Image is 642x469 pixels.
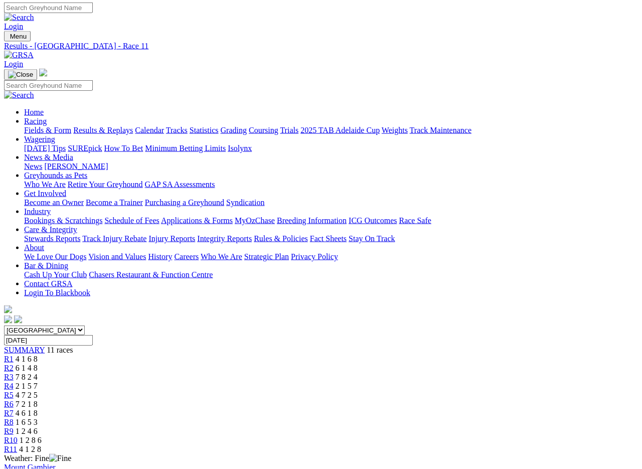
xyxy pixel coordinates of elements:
span: R8 [4,418,14,426]
img: Close [8,71,33,79]
div: Get Involved [24,198,638,207]
a: Tracks [166,126,188,134]
a: Weights [382,126,408,134]
a: Syndication [226,198,264,207]
span: 11 races [47,346,73,354]
span: 2 1 5 7 [16,382,38,390]
img: twitter.svg [14,316,22,324]
a: ICG Outcomes [349,216,397,225]
div: Bar & Dining [24,270,638,279]
a: Login To Blackbook [24,288,90,297]
div: Industry [24,216,638,225]
a: Bar & Dining [24,261,68,270]
a: MyOzChase [235,216,275,225]
span: 6 1 4 8 [16,364,38,372]
a: Home [24,108,44,116]
button: Toggle navigation [4,69,37,80]
div: Racing [24,126,638,135]
a: 2025 TAB Adelaide Cup [300,126,380,134]
a: R9 [4,427,14,435]
a: SUMMARY [4,346,45,354]
a: History [148,252,172,261]
a: R4 [4,382,14,390]
input: Select date [4,335,93,346]
a: Isolynx [228,144,252,152]
a: R6 [4,400,14,408]
a: R2 [4,364,14,372]
a: Track Maintenance [410,126,471,134]
span: 1 2 4 6 [16,427,38,435]
a: Wagering [24,135,55,143]
a: Privacy Policy [291,252,338,261]
div: About [24,252,638,261]
a: Breeding Information [277,216,347,225]
a: Racing [24,117,47,125]
a: Who We Are [201,252,242,261]
a: About [24,243,44,252]
a: Purchasing a Greyhound [145,198,224,207]
input: Search [4,3,93,13]
a: Fact Sheets [310,234,347,243]
span: Menu [10,33,27,40]
a: Bookings & Scratchings [24,216,102,225]
img: Search [4,91,34,100]
a: Strategic Plan [244,252,289,261]
a: Minimum Betting Limits [145,144,226,152]
a: Race Safe [399,216,431,225]
a: Vision and Values [88,252,146,261]
img: Fine [49,454,71,463]
img: GRSA [4,51,34,60]
a: Fields & Form [24,126,71,134]
a: News & Media [24,153,73,162]
span: 1 6 5 3 [16,418,38,426]
a: Careers [174,252,199,261]
span: 7 2 1 8 [16,400,38,408]
a: We Love Our Dogs [24,252,86,261]
a: Contact GRSA [24,279,72,288]
a: Injury Reports [148,234,195,243]
button: Toggle navigation [4,31,31,42]
input: Search [4,80,93,91]
a: Industry [24,207,51,216]
span: 4 6 1 8 [16,409,38,417]
a: R7 [4,409,14,417]
a: Coursing [249,126,278,134]
div: Greyhounds as Pets [24,180,638,189]
a: R10 [4,436,18,444]
img: logo-grsa-white.png [4,305,12,314]
a: R5 [4,391,14,399]
a: [PERSON_NAME] [44,162,108,171]
a: SUREpick [68,144,102,152]
a: Results - [GEOGRAPHIC_DATA] - Race 11 [4,42,638,51]
a: Stay On Track [349,234,395,243]
a: Statistics [190,126,219,134]
a: Rules & Policies [254,234,308,243]
a: Trials [280,126,298,134]
a: Grading [221,126,247,134]
a: Login [4,22,23,31]
div: Care & Integrity [24,234,638,243]
a: GAP SA Assessments [145,180,215,189]
a: Integrity Reports [197,234,252,243]
a: R3 [4,373,14,381]
span: R11 [4,445,17,453]
a: News [24,162,42,171]
a: Greyhounds as Pets [24,171,87,180]
a: Retire Your Greyhound [68,180,143,189]
span: 1 2 8 6 [20,436,42,444]
span: 4 7 2 5 [16,391,38,399]
a: Get Involved [24,189,66,198]
a: Become a Trainer [86,198,143,207]
a: Track Injury Rebate [82,234,146,243]
span: 4 1 6 8 [16,355,38,363]
img: facebook.svg [4,316,12,324]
